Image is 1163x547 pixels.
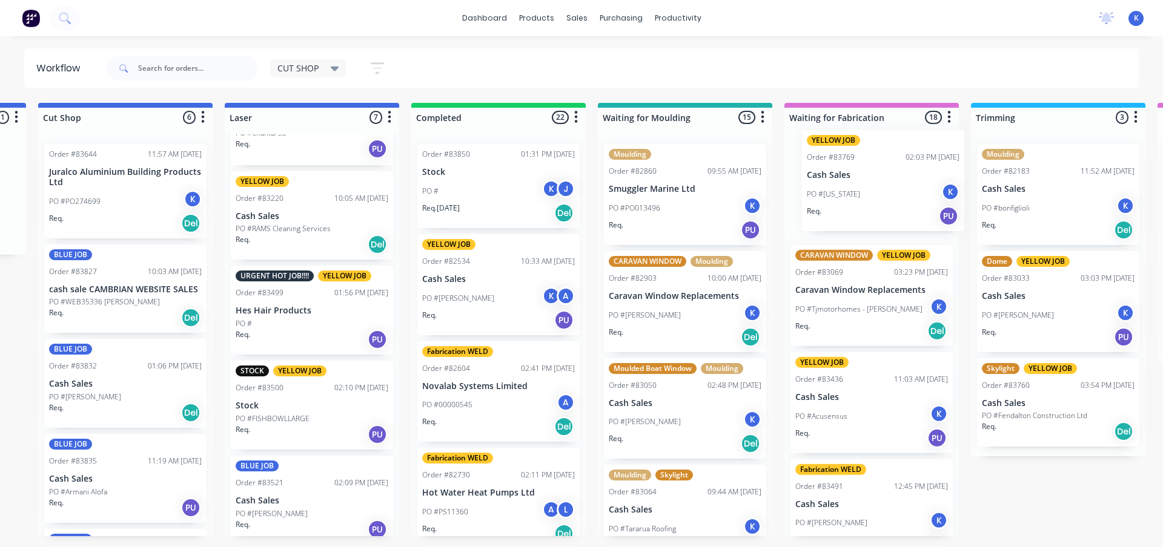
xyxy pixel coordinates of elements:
[456,9,513,27] a: dashboard
[1134,13,1139,24] span: K
[22,9,40,27] img: Factory
[513,9,560,27] div: products
[649,9,707,27] div: productivity
[594,9,649,27] div: purchasing
[36,61,86,76] div: Workflow
[138,56,258,80] input: Search for orders...
[277,62,319,74] span: CUT SHOP
[560,9,594,27] div: sales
